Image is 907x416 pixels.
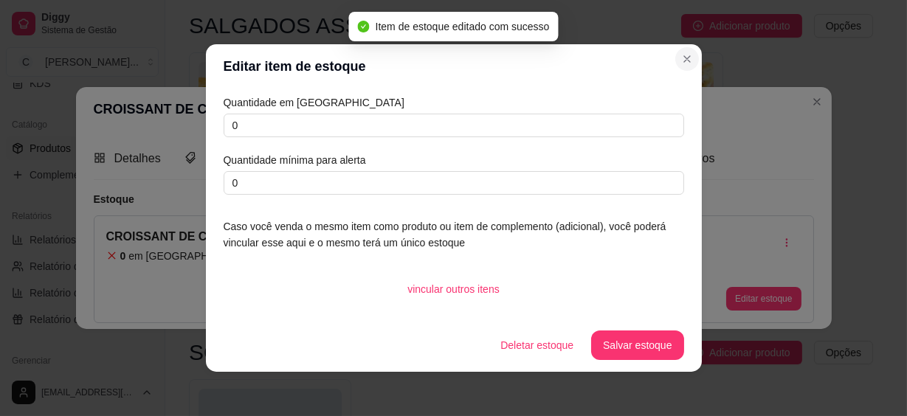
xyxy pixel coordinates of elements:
[358,21,370,32] span: check-circle
[489,330,585,360] button: Deletar estoque
[591,330,683,360] button: Salvar estoque
[376,21,550,32] span: Item de estoque editado com sucesso
[206,44,702,89] header: Editar item de estoque
[224,152,684,168] article: Quantidade mínima para alerta
[224,218,684,251] article: Caso você venda o mesmo item como produto ou item de complemento (adicional), você poderá vincula...
[224,94,684,111] article: Quantidade em [GEOGRAPHIC_DATA]
[396,274,511,304] button: vincular outros itens
[675,47,699,71] button: Close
